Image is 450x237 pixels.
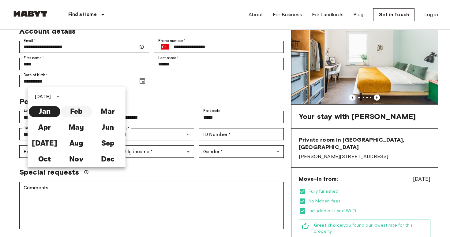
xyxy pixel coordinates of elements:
[291,7,438,104] img: Marketing picture of unit DE-01-08-019-03Q
[353,11,364,18] a: Blog
[199,111,284,123] div: Post code
[19,27,76,35] span: Account details
[92,138,124,149] button: Sep
[29,154,60,165] button: Oct
[314,223,343,228] b: Great choice!
[314,222,428,235] span: you found our lowest rate for this property
[19,58,149,70] div: First name
[24,125,33,131] label: City
[183,130,192,139] button: Open
[299,136,430,151] span: Private room in [GEOGRAPHIC_DATA], [GEOGRAPHIC_DATA]
[249,11,263,18] a: About
[161,44,169,50] img: Türkiye
[19,97,76,106] span: Personal details
[203,108,220,113] label: Post code
[53,91,63,102] button: calendar view is open, switch to year view
[373,8,414,21] a: Get in Touch
[84,170,89,175] svg: We'll do our best to accommodate your request, but please note we can't guarantee it will be poss...
[309,198,430,204] span: No hidden fees
[19,128,104,140] div: City
[29,106,60,117] button: Jan
[158,38,186,43] label: Phone number
[24,55,44,61] label: First name
[309,208,430,214] span: Included bills and Wi-Fi
[29,138,60,149] button: [DATE]
[19,182,284,229] div: Comments
[199,128,284,140] div: ID Number
[158,40,171,53] button: Select country
[19,41,149,53] div: Email
[136,75,148,87] button: Choose date, selected date is Jan 1, 1997
[309,188,430,194] span: Fully furnished
[24,38,36,43] label: Email
[92,106,124,117] button: Mar
[68,11,97,18] p: Find a Home
[92,154,124,165] button: Dec
[60,122,92,133] button: May
[35,93,51,100] div: [DATE]
[273,11,302,18] a: For Business
[60,106,92,117] button: Feb
[12,11,49,17] img: Habyt
[424,11,438,18] a: Log in
[24,72,47,78] label: Date of birth
[60,154,92,165] button: Nov
[139,44,144,49] svg: Make sure your email is correct — we'll send your booking details there.
[92,122,124,133] button: Jun
[374,94,380,101] button: Previous image
[312,11,343,18] a: For Landlords
[154,58,284,70] div: Last name
[19,111,194,123] div: Address
[349,94,355,101] button: Previous image
[24,108,40,114] label: Address
[299,153,430,160] span: [PERSON_NAME][STREET_ADDRESS]
[29,122,60,133] button: Apr
[158,55,179,61] label: Last name
[299,175,338,183] span: Move-in from:
[19,168,79,177] span: Special requests
[60,138,92,149] button: Aug
[299,112,416,121] span: Your stay with [PERSON_NAME]
[413,175,430,183] span: [DATE]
